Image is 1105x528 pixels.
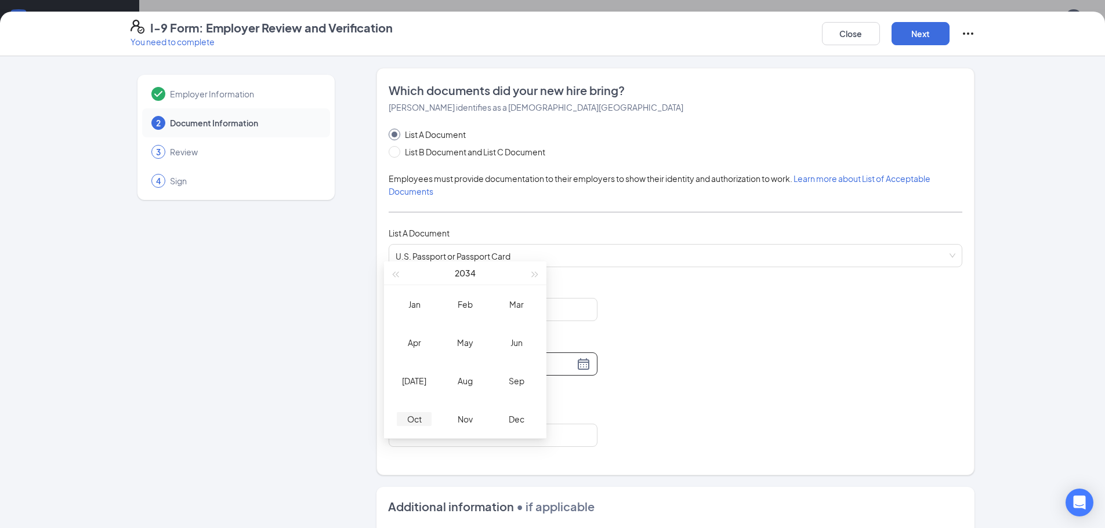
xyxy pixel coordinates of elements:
[396,245,955,267] span: U.S. Passport or Passport Card
[440,323,491,362] td: 2034-05
[389,323,440,362] td: 2034-04
[156,175,161,187] span: 4
[499,336,534,349] div: Jun
[170,175,318,187] span: Sign
[448,374,483,388] div: Aug
[388,499,514,514] span: Additional information
[131,36,393,48] p: You need to complete
[389,102,683,112] span: [PERSON_NAME] identifies as a [DEMOGRAPHIC_DATA][GEOGRAPHIC_DATA]
[389,82,962,99] span: Which documents did your new hire bring?
[440,400,491,438] td: 2034-11
[170,146,318,158] span: Review
[389,400,440,438] td: 2034-10
[397,336,432,349] div: Apr
[131,20,144,34] svg: FormI9EVerifyIcon
[514,499,595,514] span: • if applicable
[156,146,161,158] span: 3
[455,261,476,285] button: 2034
[397,374,432,388] div: [DATE]
[389,228,450,238] span: List A Document
[170,88,318,100] span: Employer Information
[491,285,542,323] td: 2034-03
[150,20,393,36] h4: I-9 Form: Employer Review and Verification
[499,374,534,388] div: Sep
[397,412,432,426] div: Oct
[892,22,950,45] button: Next
[491,400,542,438] td: 2034-12
[1066,489,1093,516] div: Open Intercom Messenger
[389,285,440,323] td: 2034-01
[961,27,975,41] svg: Ellipses
[499,297,534,311] div: Mar
[448,336,483,349] div: May
[400,128,470,141] span: List A Document
[440,285,491,323] td: 2034-02
[448,297,483,311] div: Feb
[389,362,440,400] td: 2034-07
[156,117,161,129] span: 2
[448,412,483,426] div: Nov
[400,145,550,158] span: List B Document and List C Document
[440,362,491,400] td: 2034-08
[151,87,165,101] svg: Checkmark
[170,117,318,129] span: Document Information
[491,362,542,400] td: 2034-09
[397,297,432,311] div: Jan
[491,323,542,362] td: 2034-06
[822,22,880,45] button: Close
[389,173,930,196] span: Employees must provide documentation to their employers to show their identity and authorization ...
[499,412,534,426] div: Dec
